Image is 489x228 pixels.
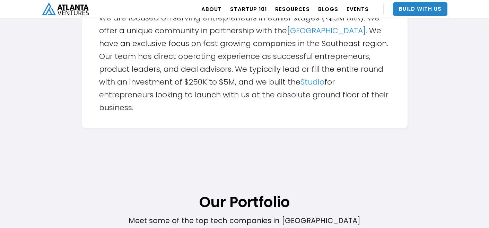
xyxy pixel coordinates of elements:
[88,137,401,226] div: Meet some of the top tech companies in [GEOGRAPHIC_DATA]
[393,2,447,16] a: Build With Us
[300,77,324,87] a: Studio
[49,137,440,212] h1: Our Portfolio
[287,25,366,36] a: [GEOGRAPHIC_DATA]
